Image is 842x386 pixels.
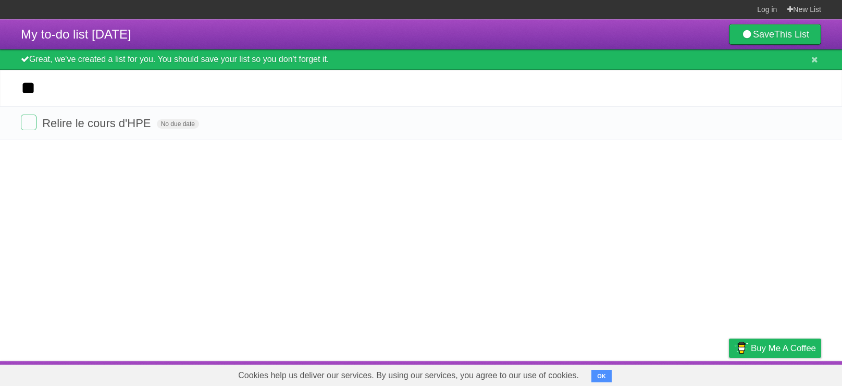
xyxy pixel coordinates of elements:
span: Buy me a coffee [751,339,816,357]
span: No due date [157,119,199,129]
span: Cookies help us deliver our services. By using our services, you agree to our use of cookies. [228,365,589,386]
b: This List [774,29,809,40]
span: My to-do list [DATE] [21,27,131,41]
img: Buy me a coffee [734,339,748,357]
a: Buy me a coffee [729,339,821,358]
a: SaveThis List [729,24,821,45]
span: Relire le cours d'HPE [42,117,153,130]
a: Privacy [715,364,742,383]
a: Developers [625,364,667,383]
label: Done [21,115,36,130]
a: Terms [680,364,703,383]
button: OK [591,370,612,382]
a: Suggest a feature [756,364,821,383]
a: About [590,364,612,383]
